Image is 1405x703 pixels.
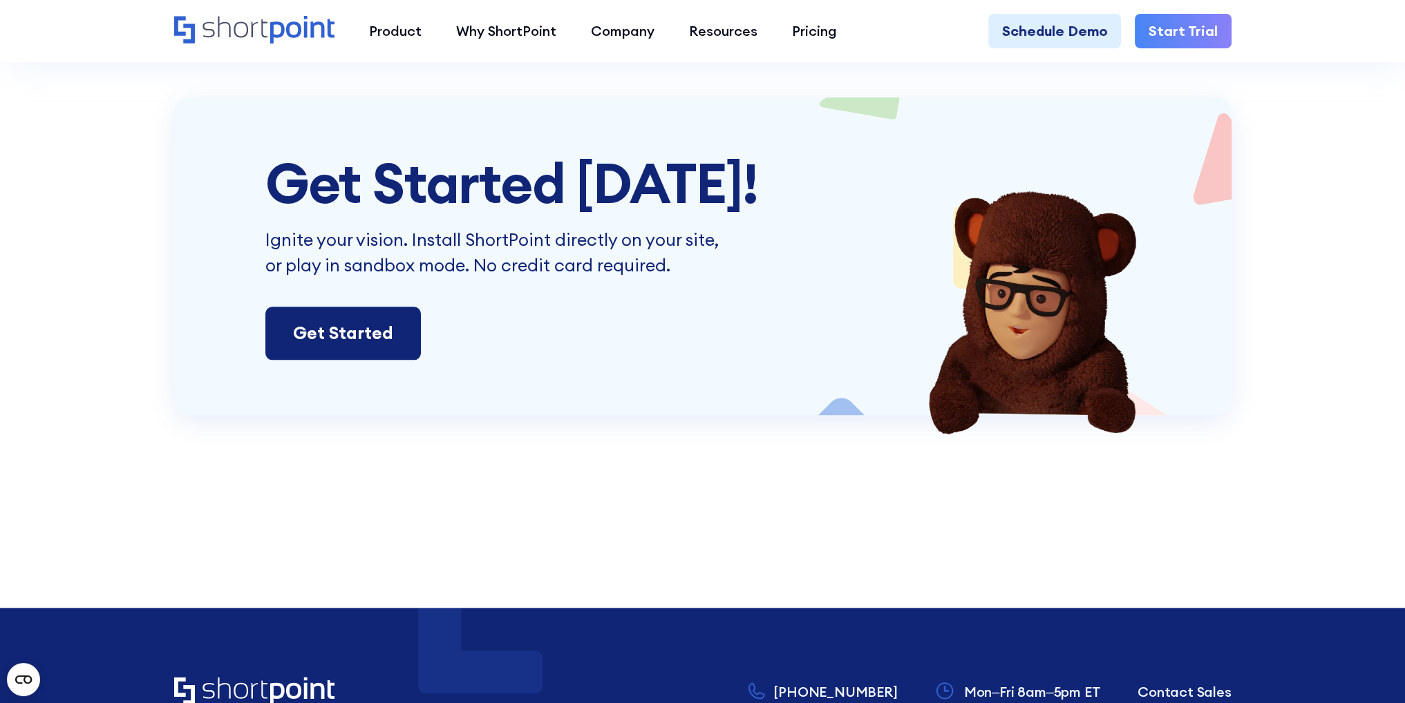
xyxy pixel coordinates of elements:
[7,663,40,696] button: Open CMP widget
[1135,14,1232,48] a: Start Trial
[574,14,672,48] a: Company
[1157,543,1405,703] iframe: Chat Widget
[439,14,574,48] a: Why ShortPoint
[964,682,1101,702] p: Mon–Fri 8am–5pm ET
[792,21,837,41] div: Pricing
[672,14,775,48] a: Resources
[591,21,654,41] div: Company
[1138,682,1231,702] a: Contact Sales
[988,14,1121,48] a: Schedule Demo
[456,21,556,41] div: Why ShortPoint
[265,307,421,360] a: Get Started
[689,21,757,41] div: Resources
[369,21,422,41] div: Product
[265,227,724,279] p: Ignite your vision. Install ShortPoint directly on your site, or play in sandbox mode. No credit ...
[748,682,897,702] a: [PHONE_NUMBER]
[265,153,1142,213] div: Get Started [DATE]!
[773,682,897,702] p: [PHONE_NUMBER]
[174,16,335,46] a: Home
[352,14,439,48] a: Product
[775,14,854,48] a: Pricing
